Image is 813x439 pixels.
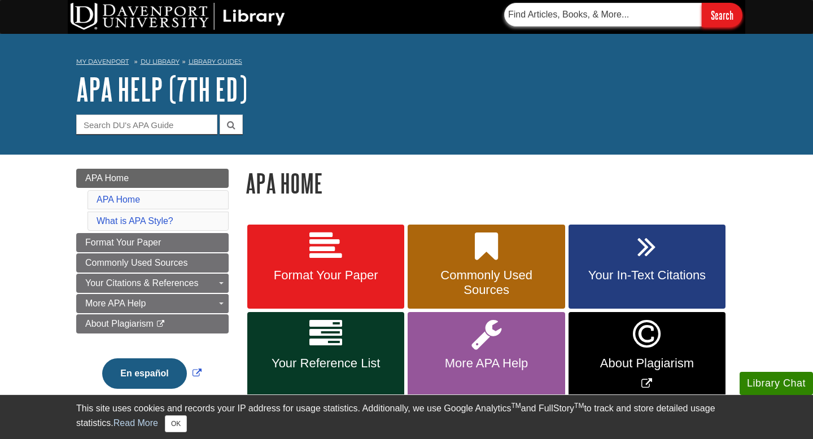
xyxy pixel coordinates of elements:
button: Close [165,415,187,432]
a: Your Citations & References [76,274,229,293]
span: Format Your Paper [85,238,161,247]
span: Commonly Used Sources [85,258,187,267]
sup: TM [511,402,521,410]
a: APA Home [76,169,229,188]
button: Library Chat [740,372,813,395]
span: About Plagiarism [577,356,717,371]
span: APA Home [85,173,129,183]
a: Commonly Used Sources [76,253,229,273]
a: APA Home [97,195,140,204]
span: About Plagiarism [85,319,154,328]
input: Search DU's APA Guide [76,115,217,134]
a: Commonly Used Sources [408,225,565,309]
a: APA Help (7th Ed) [76,72,247,107]
span: More APA Help [85,298,146,308]
span: Your Citations & References [85,278,198,288]
div: Guide Page Menu [76,169,229,408]
input: Find Articles, Books, & More... [504,3,702,27]
span: More APA Help [416,356,556,371]
a: Link opens in new window [569,312,725,398]
span: Format Your Paper [256,268,396,283]
a: More APA Help [76,294,229,313]
span: Your Reference List [256,356,396,371]
div: This site uses cookies and records your IP address for usage statistics. Additionally, we use Goo... [76,402,737,432]
a: More APA Help [408,312,565,398]
span: Commonly Used Sources [416,268,556,297]
a: What is APA Style? [97,216,173,226]
a: Your Reference List [247,312,404,398]
a: DU Library [141,58,180,65]
input: Search [702,3,742,27]
a: Read More [113,418,158,428]
a: Link opens in new window [99,368,204,378]
nav: breadcrumb [76,54,737,72]
h1: APA Home [246,169,737,197]
a: Your In-Text Citations [569,225,725,309]
button: En español [102,358,186,389]
form: Searches DU Library's articles, books, and more [504,3,742,27]
span: Your In-Text Citations [577,268,717,283]
i: This link opens in a new window [156,321,165,328]
a: About Plagiarism [76,314,229,333]
a: My Davenport [76,57,129,67]
a: Format Your Paper [76,233,229,252]
a: Format Your Paper [247,225,404,309]
a: Library Guides [189,58,242,65]
img: DU Library [71,3,285,30]
sup: TM [574,402,584,410]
